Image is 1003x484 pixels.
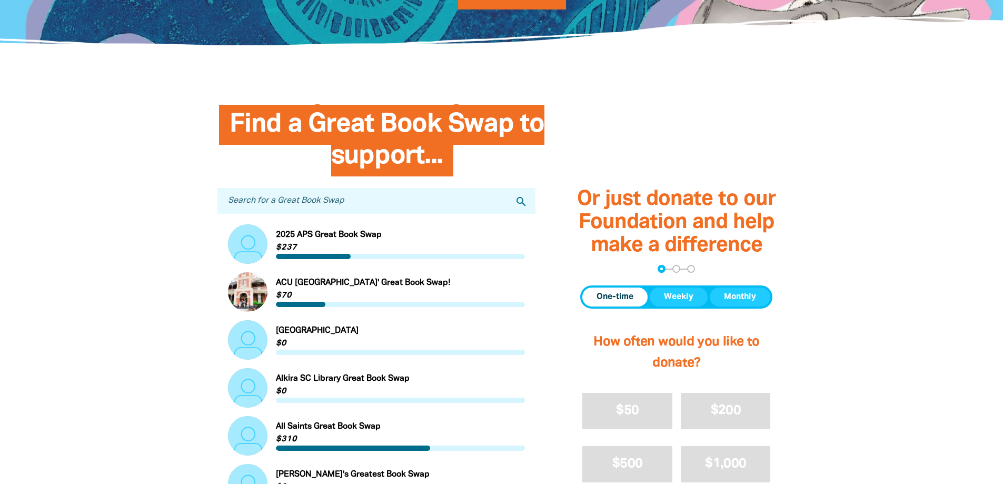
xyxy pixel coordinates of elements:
[687,265,695,273] button: Navigate to step 3 of 3 to enter your payment details
[230,113,544,176] span: Find a Great Book Swap to support...
[681,446,771,482] button: $1,000
[711,404,741,417] span: $200
[582,393,672,429] button: $50
[580,321,772,384] h2: How often would you like to donate?
[577,190,776,255] span: Or just donate to our Foundation and help make a difference
[672,265,680,273] button: Navigate to step 2 of 3 to enter your details
[724,291,756,303] span: Monthly
[582,288,648,307] button: One-time
[705,458,746,470] span: $1,000
[597,291,633,303] span: One-time
[616,404,639,417] span: $50
[580,285,772,309] div: Donation frequency
[515,195,528,208] i: search
[650,288,708,307] button: Weekly
[664,291,693,303] span: Weekly
[710,288,770,307] button: Monthly
[658,265,666,273] button: Navigate to step 1 of 3 to enter your donation amount
[681,393,771,429] button: $200
[612,458,642,470] span: $500
[582,446,672,482] button: $500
